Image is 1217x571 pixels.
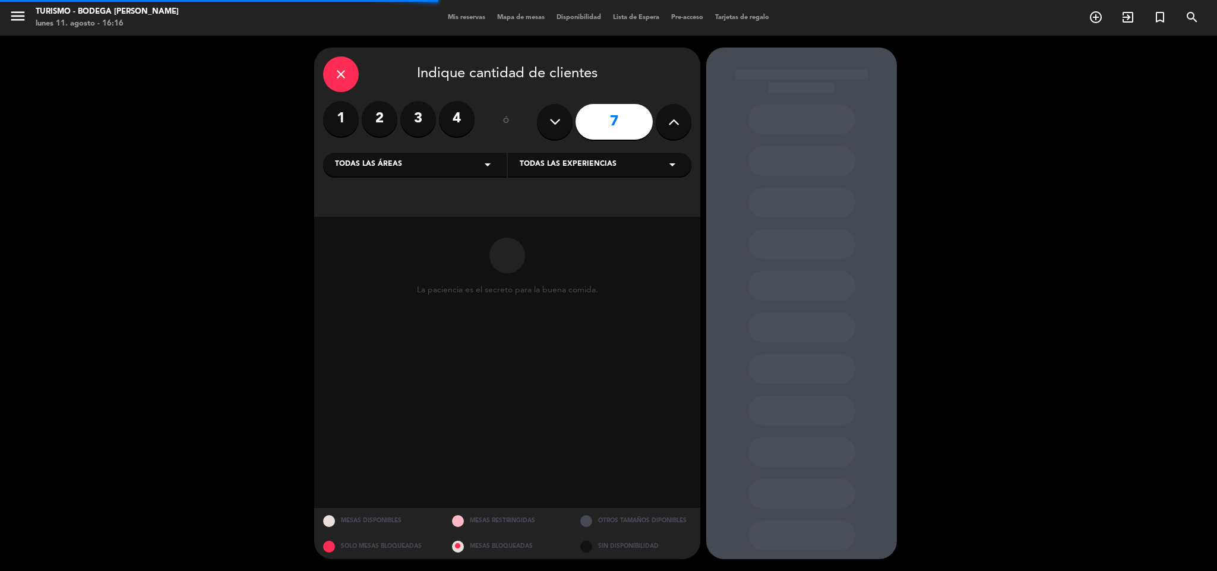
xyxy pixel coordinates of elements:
[491,14,551,21] span: Mapa de mesas
[709,14,775,21] span: Tarjetas de regalo
[314,534,443,559] div: SOLO MESAS BLOQUEADAS
[571,508,700,534] div: OTROS TAMAÑOS DIPONIBLES
[607,14,665,21] span: Lista de Espera
[400,101,436,137] label: 3
[1121,10,1135,24] i: exit_to_app
[323,101,359,137] label: 1
[443,508,572,534] div: MESAS RESTRINGIDAS
[362,101,397,137] label: 2
[36,18,179,30] div: lunes 11. agosto - 16:16
[481,157,495,172] i: arrow_drop_down
[443,534,572,559] div: MESAS BLOQUEADAS
[323,56,691,92] div: Indique cantidad de clientes
[314,508,443,534] div: MESAS DISPONIBLES
[334,67,348,81] i: close
[36,6,179,18] div: Turismo - Bodega [PERSON_NAME]
[9,7,27,25] i: menu
[1153,10,1167,24] i: turned_in_not
[571,534,700,559] div: SIN DISPONIBILIDAD
[442,14,491,21] span: Mis reservas
[551,14,607,21] span: Disponibilidad
[665,157,679,172] i: arrow_drop_down
[417,285,598,295] div: La paciencia es el secreto para la buena comida.
[335,159,402,171] span: Todas las áreas
[486,101,525,143] div: ó
[665,14,709,21] span: Pre-acceso
[520,159,617,171] span: Todas las experiencias
[9,7,27,29] button: menu
[1089,10,1103,24] i: add_circle_outline
[439,101,475,137] label: 4
[1185,10,1199,24] i: search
